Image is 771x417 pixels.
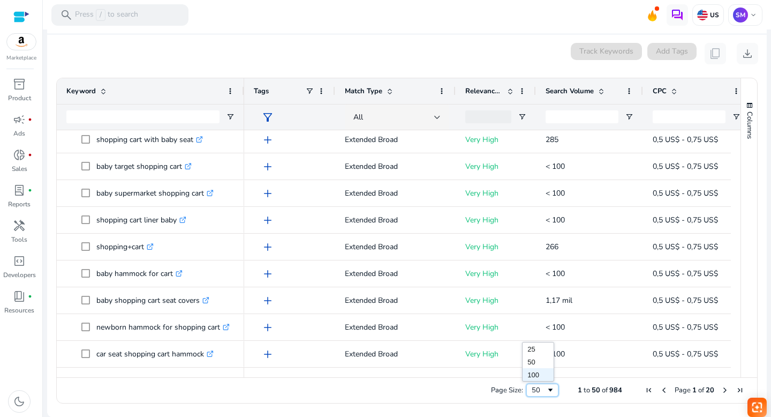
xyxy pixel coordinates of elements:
div: Page Size [526,384,558,397]
p: SM [733,8,748,23]
span: 0,5 US$ - 0,75 US$ [653,135,718,145]
p: Tools [11,235,27,244]
span: 266 [546,242,558,252]
span: add [261,241,274,254]
p: baby target shopping cart [96,155,192,177]
p: car seat shopping cart hammock [96,343,214,365]
span: add [261,348,274,361]
span: 1 [692,385,697,395]
p: Very High [465,343,526,365]
span: Columns [745,111,754,139]
span: 0,5 US$ - 0,75 US$ [653,215,718,225]
span: Tags [254,86,269,96]
button: Open Filter Menu [518,113,526,121]
span: fiber_manual_record [28,117,32,122]
span: search [60,9,73,21]
span: < 100 [546,161,565,172]
span: keyboard_arrow_down [749,11,758,19]
span: add [261,133,274,146]
p: baby supermarket shopping cart [96,182,214,204]
span: book_4 [13,290,26,303]
img: us.svg [697,10,708,20]
p: Very High [465,129,526,151]
p: Extended Broad [345,182,446,204]
p: Extended Broad [345,343,446,365]
button: Open Filter Menu [625,113,633,121]
span: < 100 [546,215,565,225]
img: amazon.svg [7,34,36,50]
input: Search Volume Filter Input [546,110,618,123]
button: Open Filter Menu [226,113,235,121]
span: Match Type [345,86,382,96]
p: baby hammock for cart [96,263,183,285]
p: shopping+cart [96,236,154,258]
p: Very High [465,182,526,204]
span: Page [675,385,691,395]
button: Open Filter Menu [732,113,740,121]
span: download [741,47,754,60]
div: Select Field [522,342,554,382]
p: Extended Broad [345,316,446,338]
p: Extended Broad [345,236,446,258]
span: add [261,321,274,334]
div: Page Size: [491,385,523,395]
span: to [584,385,590,395]
p: Resources [4,306,34,315]
span: 285 [546,135,558,145]
span: 0,5 US$ - 0,75 US$ [653,349,718,359]
input: Keyword Filter Input [66,110,220,123]
span: lab_profile [13,184,26,197]
span: code_blocks [13,255,26,267]
span: 20 [706,385,714,395]
p: Developers [3,270,36,280]
p: Marketplace [6,54,36,62]
p: Press to search [75,9,138,21]
p: shopping cart liner baby [96,209,186,231]
span: 0,5 US$ - 0,75 US$ [653,322,718,332]
span: 50 [592,385,600,395]
span: add [261,267,274,280]
p: Very High [465,236,526,258]
span: of [698,385,704,395]
span: donut_small [13,148,26,161]
div: First Page [645,386,653,394]
p: Very High [465,316,526,338]
span: fiber_manual_record [28,188,32,192]
span: < 100 [546,188,565,198]
span: fiber_manual_record [28,153,32,157]
p: Sales [12,164,27,174]
span: CPC [653,86,667,96]
span: 0,5 US$ - 0,75 US$ [653,188,718,198]
span: add [261,160,274,173]
p: Very High [465,209,526,231]
p: Extended Broad [345,263,446,285]
button: download [737,43,758,64]
div: 50 [532,385,546,395]
div: Previous Page [660,386,668,394]
span: 0,5 US$ - 0,75 US$ [653,295,718,306]
span: 984 [609,385,622,395]
span: 100 [527,371,539,379]
p: shopping cart with baby seat [96,129,203,151]
span: Keyword [66,86,96,96]
p: Extended Broad [345,129,446,151]
p: Very High [465,155,526,177]
p: Extended Broad [345,289,446,311]
p: baby shopping cart seat covers [96,289,209,311]
p: Very High [465,289,526,311]
span: campaign [13,113,26,126]
span: add [261,294,274,307]
span: 0,5 US$ - 0,75 US$ [653,269,718,279]
span: / [96,9,105,21]
span: Search Volume [546,86,594,96]
div: Next Page [721,386,729,394]
span: 1 [578,385,582,395]
span: handyman [13,219,26,232]
span: add [261,187,274,200]
span: of [602,385,608,395]
span: add [261,214,274,227]
span: 25 [527,345,535,353]
span: Relevance Score [465,86,503,96]
span: < 100 [546,349,565,359]
p: newborn hammock for shopping cart [96,316,230,338]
